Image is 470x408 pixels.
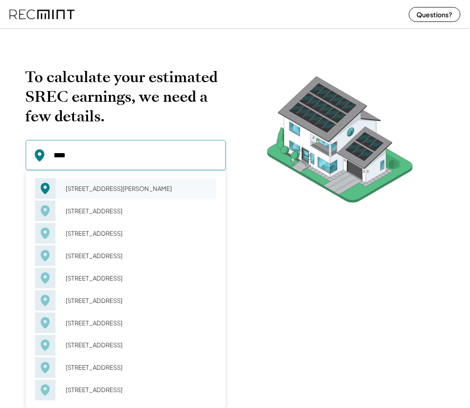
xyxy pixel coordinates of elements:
div: [STREET_ADDRESS] [60,204,217,218]
div: [STREET_ADDRESS] [60,339,217,352]
img: RecMintArtboard%207.png [249,67,431,217]
img: recmint-logotype%403x%20%281%29.jpeg [9,2,75,27]
div: [STREET_ADDRESS][PERSON_NAME] [60,182,217,195]
div: [STREET_ADDRESS] [60,227,217,240]
div: [STREET_ADDRESS] [60,317,217,330]
button: Questions? [409,7,461,22]
div: [STREET_ADDRESS] [60,384,217,397]
div: [STREET_ADDRESS] [60,294,217,307]
div: [STREET_ADDRESS] [60,361,217,374]
div: [STREET_ADDRESS] [60,249,217,262]
h2: To calculate your estimated SREC earnings, we need a few details. [26,67,226,126]
div: [STREET_ADDRESS] [60,272,217,285]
